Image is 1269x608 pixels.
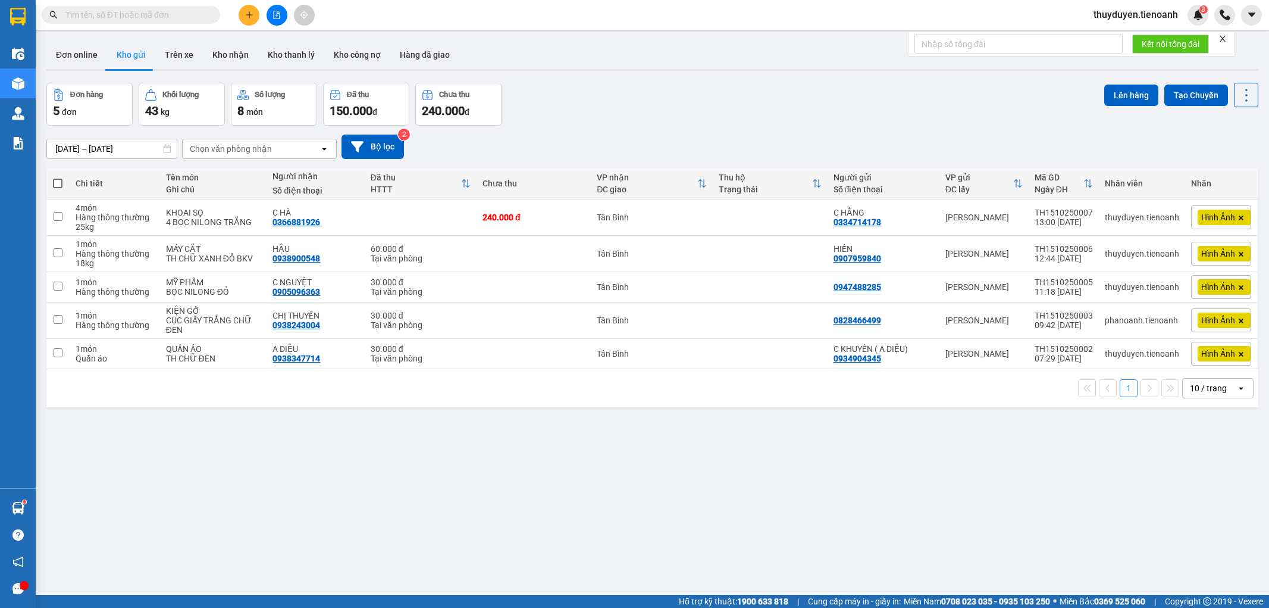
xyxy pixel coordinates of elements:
[415,83,502,126] button: Chưa thu240.000đ
[76,239,154,249] div: 1 món
[107,40,155,69] button: Kho gửi
[166,254,261,263] div: TH CHỮ XANH ĐỎ BKV
[797,595,799,608] span: |
[439,91,469,99] div: Chưa thu
[719,173,811,182] div: Thu hộ
[1035,173,1083,182] div: Mã GD
[597,173,697,182] div: VP nhận
[591,168,713,199] th: Toggle SortBy
[239,5,259,26] button: plus
[939,168,1029,199] th: Toggle SortBy
[1035,217,1093,227] div: 13:00 [DATE]
[371,254,471,263] div: Tại văn phòng
[1220,10,1230,20] img: phone-icon
[945,282,1023,292] div: [PERSON_NAME]
[1035,287,1093,297] div: 11:18 [DATE]
[945,213,1023,222] div: [PERSON_NAME]
[945,316,1023,325] div: [PERSON_NAME]
[945,173,1013,182] div: VP gửi
[371,287,471,297] div: Tại văn phòng
[465,107,469,117] span: đ
[231,83,317,126] button: Số lượng8món
[76,213,154,222] div: Hàng thông thường
[246,107,263,117] span: món
[597,316,707,325] div: Tân Bình
[166,306,261,316] div: KIỆN GỖ
[1035,185,1083,194] div: Ngày ĐH
[272,344,358,354] div: A DIỆU
[945,249,1023,258] div: [PERSON_NAME]
[834,244,933,254] div: HIỀN
[1053,599,1057,604] span: ⚪️
[1060,595,1145,608] span: Miền Bắc
[422,104,465,118] span: 240.000
[737,597,788,606] strong: 1900 633 818
[139,83,225,126] button: Khối lượng43kg
[1201,5,1205,14] span: 8
[237,104,244,118] span: 8
[46,83,133,126] button: Đơn hàng5đơn
[70,91,103,99] div: Đơn hàng
[341,135,404,159] button: Bộ lọc
[834,217,881,227] div: 0334714178
[76,258,154,268] div: 18 kg
[294,5,315,26] button: aim
[76,222,154,232] div: 25 kg
[1105,316,1179,325] div: phanoanh.tienoanh
[1104,85,1158,106] button: Lên hàng
[12,48,24,60] img: warehouse-icon
[166,173,261,182] div: Tên món
[1164,85,1228,106] button: Tạo Chuyến
[808,595,901,608] span: Cung cấp máy in - giấy in:
[76,249,154,258] div: Hàng thông thường
[1105,282,1179,292] div: thuyduyen.tienoanh
[49,11,58,19] span: search
[390,40,459,69] button: Hàng đã giao
[1120,379,1138,397] button: 1
[12,583,24,594] span: message
[914,35,1123,54] input: Nhập số tổng đài
[323,83,409,126] button: Đã thu150.000đ
[166,208,261,217] div: KHOAI SỌ
[1035,344,1093,354] div: TH1510250002
[1035,320,1093,330] div: 09:42 [DATE]
[1132,35,1209,54] button: Kết nối tổng đài
[679,595,788,608] span: Hỗ trợ kỹ thuật:
[1035,354,1093,363] div: 07:29 [DATE]
[166,217,261,227] div: 4 BỌC NILONG TRẮNG
[1105,179,1179,188] div: Nhân viên
[1094,597,1145,606] strong: 0369 525 060
[272,11,281,19] span: file-add
[1203,597,1211,606] span: copyright
[76,311,154,320] div: 1 món
[1084,7,1187,22] span: thuyduyen.tienoanh
[1246,10,1257,20] span: caret-down
[272,186,358,195] div: Số điện thoại
[330,104,372,118] span: 150.000
[1029,168,1099,199] th: Toggle SortBy
[12,77,24,90] img: warehouse-icon
[245,11,253,19] span: plus
[145,104,158,118] span: 43
[272,354,320,363] div: 0938347714
[12,107,24,120] img: warehouse-icon
[713,168,827,199] th: Toggle SortBy
[1218,35,1227,43] span: close
[23,500,26,504] sup: 1
[398,129,410,141] sup: 2
[834,344,933,354] div: C KHUYÊN ( A DIỆU)
[719,185,811,194] div: Trạng thái
[300,11,308,19] span: aim
[372,107,377,117] span: đ
[76,278,154,287] div: 1 món
[319,144,329,154] svg: open
[166,185,261,194] div: Ghi chú
[904,595,1050,608] span: Miền Nam
[1236,383,1246,393] svg: open
[834,208,933,217] div: C HẰNG
[834,282,881,292] div: 0947488285
[1241,5,1262,26] button: caret-down
[482,213,585,222] div: 240.000 đ
[371,320,471,330] div: Tại văn phòng
[47,139,177,158] input: Select a date range.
